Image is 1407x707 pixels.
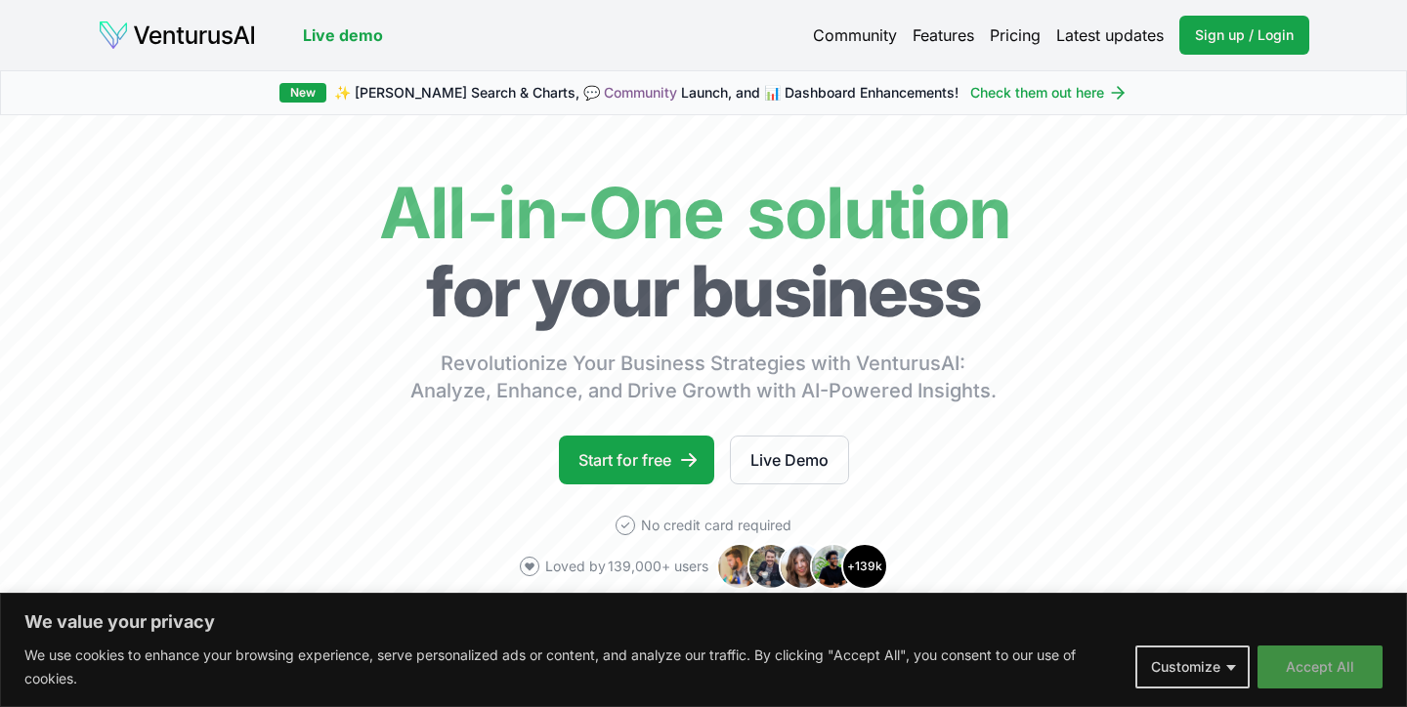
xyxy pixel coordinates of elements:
a: Live Demo [730,436,849,484]
a: Start for free [559,436,714,484]
a: Pricing [990,23,1041,47]
p: We value your privacy [24,610,1383,634]
img: Avatar 2 [747,543,794,590]
a: Community [604,84,677,101]
a: Sign up / Login [1179,16,1309,55]
a: Live demo [303,23,383,47]
a: Latest updates [1056,23,1164,47]
span: Sign up / Login [1195,25,1294,45]
a: Check them out here [970,83,1128,103]
img: Avatar 4 [810,543,857,590]
img: Avatar 1 [716,543,763,590]
img: logo [98,20,256,51]
img: Avatar 3 [779,543,826,590]
button: Accept All [1258,645,1383,688]
a: Features [913,23,974,47]
div: New [279,83,326,103]
span: ✨ [PERSON_NAME] Search & Charts, 💬 Launch, and 📊 Dashboard Enhancements! [334,83,959,103]
button: Customize [1135,645,1250,688]
p: We use cookies to enhance your browsing experience, serve personalized ads or content, and analyz... [24,644,1121,690]
a: Community [813,23,897,47]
